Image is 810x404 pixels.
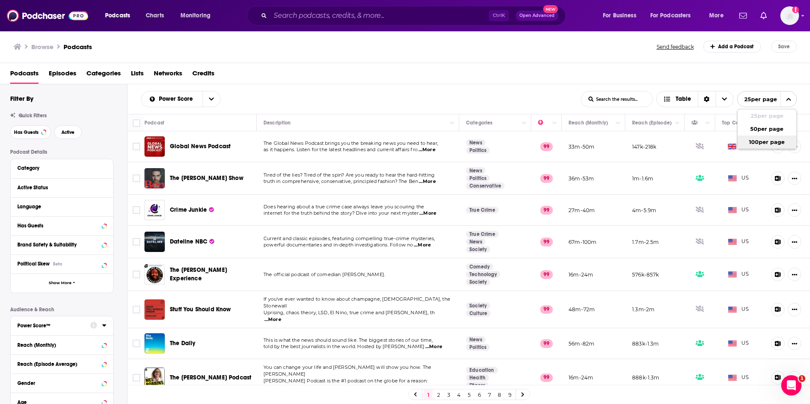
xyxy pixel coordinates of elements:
[133,306,140,313] span: Toggle select row
[133,374,140,382] span: Toggle select row
[17,377,106,388] button: Gender
[264,147,418,152] span: as it happens. Listen for the latest headlines and current affairs fro
[17,242,99,248] div: Brand Safety & Suitability
[264,296,450,309] span: If you've ever wanted to know about champagne, [DEMOGRAPHIC_DATA], the Stonewall
[17,323,85,329] div: Power Score™
[133,340,140,347] span: Toggle select row
[632,271,659,278] p: 576k-857k
[569,271,593,278] p: 16m-24m
[49,66,76,84] a: Episodes
[144,368,165,388] a: The Mel Robbins Podcast
[691,118,703,128] div: Has Guests
[540,174,553,183] p: 99
[728,339,749,348] span: US
[144,264,165,285] img: The Joe Rogan Experience
[64,43,92,51] a: Podcasts
[144,118,164,128] div: Podcast
[170,266,227,282] span: The [PERSON_NAME] Experience
[709,10,724,22] span: More
[264,235,435,241] span: Current and classic episodes, featuring compelling true-crime mysteries,
[603,10,636,22] span: For Business
[650,10,691,22] span: For Podcasters
[645,9,703,22] button: open menu
[466,374,489,381] a: Health
[10,149,114,155] p: Podcast Details
[466,118,492,128] div: Categories
[419,210,436,217] span: ...More
[131,66,144,84] span: Lists
[264,310,435,315] span: Uprising, chaos theory, LSD, El Nino, true crime and [PERSON_NAME], th
[466,344,490,351] a: Politics
[466,207,499,213] a: True Crime
[255,6,574,25] div: Search podcasts, credits, & more...
[170,238,214,246] a: Dateline NBC
[722,118,751,128] div: Top Country
[737,91,797,107] button: close menu
[10,307,114,313] p: Audience & Reach
[264,140,438,146] span: The Global News Podcast brings you the breaking news you need to hear,
[466,367,498,374] a: Education
[447,118,457,128] button: Column Actions
[466,263,493,270] a: Comedy
[309,385,326,391] span: ...More
[17,165,101,171] div: Category
[728,238,749,246] span: US
[264,178,418,184] span: truth in comprehensive, conservative, principled fashion? The Ben
[19,113,47,119] span: Quick Filters
[728,142,749,151] span: GB
[264,271,385,277] span: The official podcast of comedian [PERSON_NAME].
[17,358,106,369] button: Reach (Episode Average)
[632,374,660,381] p: 888k-1.3m
[538,118,550,128] div: Power Score
[170,305,231,314] a: Stuff You Should Know
[49,281,72,285] span: Show More
[425,343,442,350] span: ...More
[738,109,796,122] button: 25 per page
[698,91,716,107] div: Sort Direction
[656,91,734,107] button: Choose View
[264,337,433,343] span: This is what the news should sound like. The biggest stories of our time,
[632,143,657,150] p: 147k-218k
[144,168,165,188] a: The Ben Shapiro Show
[133,143,140,150] span: Toggle select row
[17,220,106,231] button: Has Guests
[264,364,431,377] span: You can change your life and [PERSON_NAME] will show you how. The [PERSON_NAME]
[475,390,483,400] a: 6
[728,270,749,279] span: US
[632,118,671,128] div: Reach (Episode)
[154,66,182,84] a: Networks
[540,339,553,348] p: 99
[434,390,443,400] a: 2
[144,232,165,252] img: Dateline NBC
[569,118,608,128] div: Reach (Monthly)
[728,374,749,382] span: US
[549,118,560,128] button: Column Actions
[569,175,594,182] p: 36m-53m
[781,375,802,396] iframe: Intercom live chat
[466,167,485,174] a: News
[736,8,750,23] a: Show notifications dropdown
[466,336,485,343] a: News
[519,118,529,128] button: Column Actions
[17,239,106,250] button: Brand Safety & Suitability
[144,136,165,157] img: Global News Podcast
[738,136,796,149] button: 100 per page
[192,66,214,84] a: Credits
[414,242,431,249] span: ...More
[466,310,491,317] a: Culture
[780,6,799,25] span: Logged in as egilfenbaum
[10,125,51,139] button: Has Guests
[466,382,488,389] a: Fitness
[202,91,220,107] button: open menu
[703,41,761,53] a: Add a Podcast
[455,390,463,400] a: 4
[788,172,801,185] button: Show More Button
[444,390,453,400] a: 3
[466,147,490,154] a: Politics
[466,279,490,285] a: Society
[788,235,801,249] button: Show More Button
